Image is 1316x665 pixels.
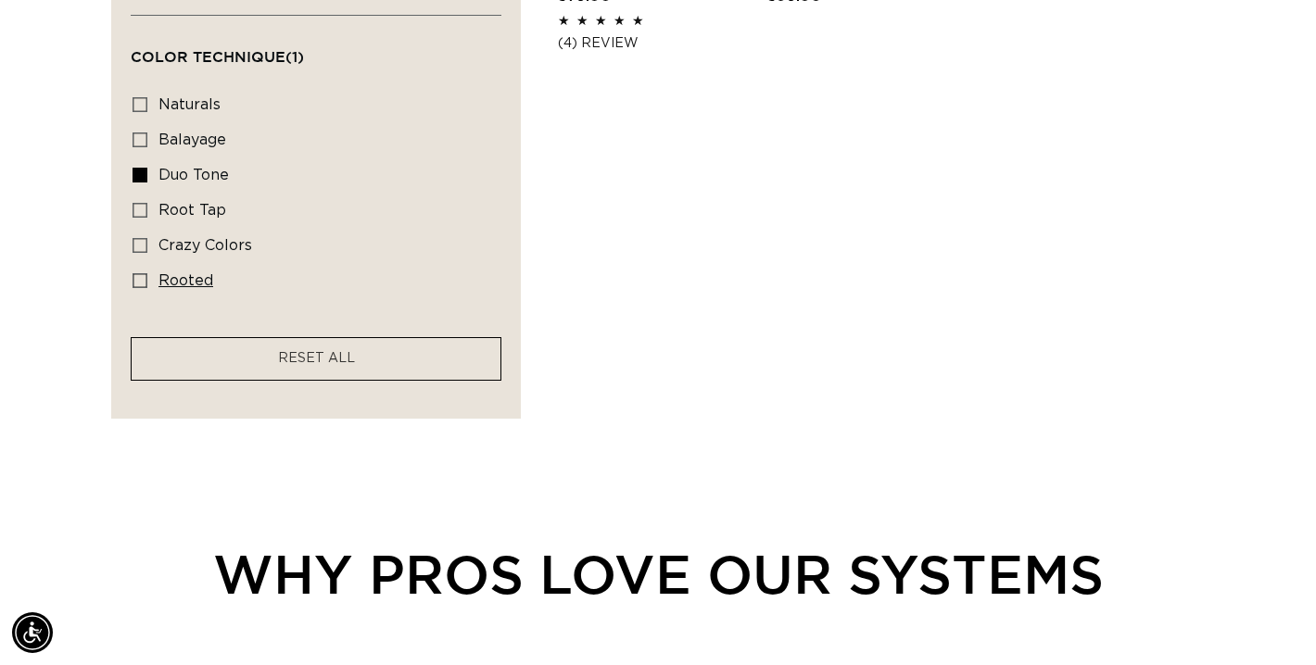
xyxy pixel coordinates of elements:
[158,273,213,288] span: rooted
[158,132,226,147] span: balayage
[278,347,355,370] a: RESET ALL
[1223,576,1316,665] iframe: Chat Widget
[131,16,501,82] summary: Color Technique (1 selected)
[131,48,304,65] span: Color Technique
[285,48,304,65] span: (1)
[158,238,252,253] span: crazy colors
[158,203,226,218] span: root tap
[111,533,1205,614] div: WHY PROS LOVE OUR SYSTEMS
[12,612,53,653] div: Accessibility Menu
[158,168,229,182] span: duo tone
[278,352,355,365] span: RESET ALL
[158,97,221,112] span: naturals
